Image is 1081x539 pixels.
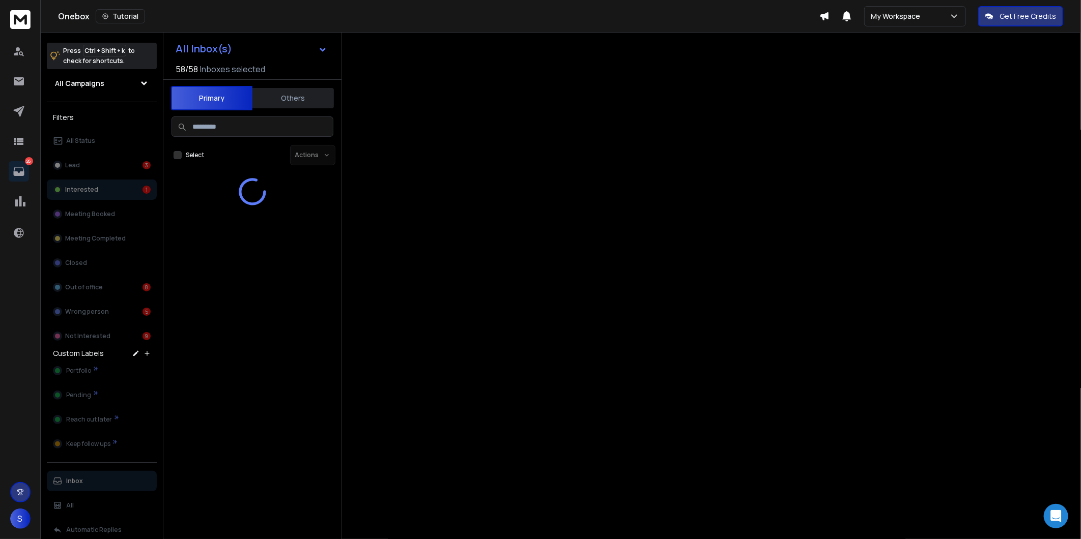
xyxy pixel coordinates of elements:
p: Get Free Credits [1000,11,1056,21]
h1: All Campaigns [55,78,104,88]
h3: Custom Labels [53,348,104,358]
button: S [10,508,31,529]
span: 58 / 58 [176,63,198,75]
button: All Campaigns [47,73,157,94]
button: Tutorial [96,9,145,23]
h3: Inboxes selected [200,63,265,75]
button: Others [252,87,334,109]
p: My Workspace [871,11,924,21]
a: 26 [9,161,29,182]
button: Get Free Credits [978,6,1063,26]
label: Select [186,151,204,159]
div: Onebox [58,9,819,23]
button: All Inbox(s) [167,39,335,59]
span: Ctrl + Shift + k [83,45,126,56]
p: Press to check for shortcuts. [63,46,135,66]
button: Primary [171,86,252,110]
h1: All Inbox(s) [176,44,232,54]
div: Open Intercom Messenger [1044,504,1068,528]
p: 26 [25,157,33,165]
h3: Filters [47,110,157,125]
